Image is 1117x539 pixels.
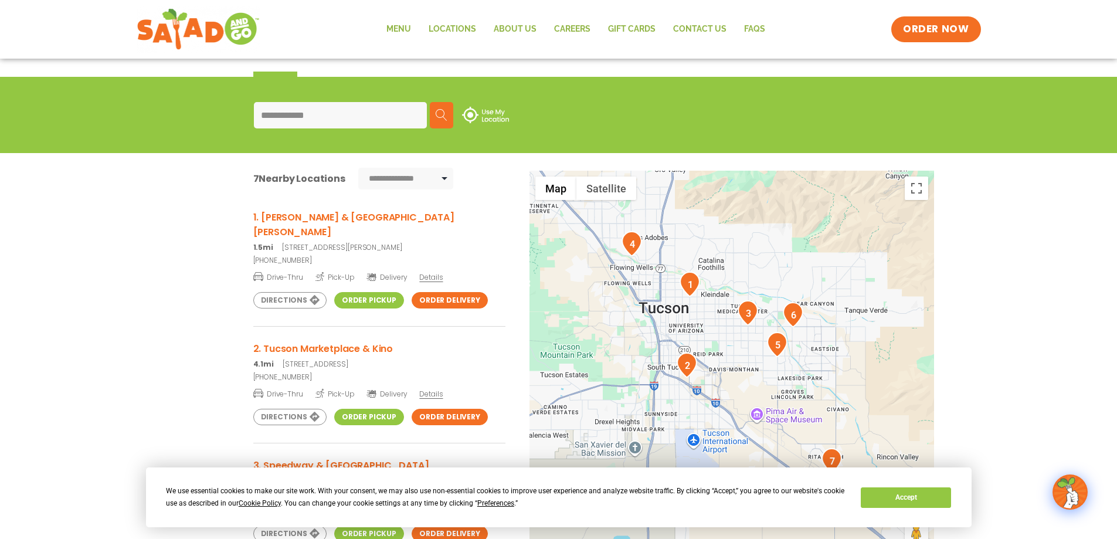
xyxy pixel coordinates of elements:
p: [STREET_ADDRESS][PERSON_NAME] [253,242,505,253]
div: We use essential cookies to make our site work. With your consent, we may also use non-essential ... [166,485,847,510]
a: Drive-Thru Pick-Up Delivery Details [253,385,505,399]
a: Careers [545,16,599,43]
span: Delivery [366,389,407,399]
a: 1. [PERSON_NAME] & [GEOGRAPHIC_DATA][PERSON_NAME] 1.5mi[STREET_ADDRESS][PERSON_NAME] [253,210,505,253]
p: [STREET_ADDRESS] [253,359,505,369]
img: new-SAG-logo-768×292 [137,6,260,53]
span: Preferences [477,499,514,507]
a: FAQs [735,16,774,43]
span: ORDER NOW [903,22,969,36]
a: Directions [253,292,327,309]
a: Directions [253,409,327,425]
div: Nearby Locations [253,171,345,186]
span: Details [419,389,443,399]
a: [PHONE_NUMBER] [253,255,505,266]
span: Drive-Thru [253,388,303,399]
a: Drive-Thru Pick-Up Delivery Details [253,268,505,283]
span: Drive-Thru [253,271,303,283]
button: Accept [861,487,951,508]
a: ORDER NOW [891,16,980,42]
div: 7 [821,448,842,473]
a: Order Delivery [412,292,488,309]
h3: 3. Speedway & [GEOGRAPHIC_DATA] [253,458,505,473]
span: Delivery [366,272,407,283]
img: search.svg [436,109,447,121]
span: Details [419,272,443,282]
a: Contact Us [664,16,735,43]
span: Pick-Up [315,388,355,399]
button: Show satellite imagery [576,177,636,200]
a: 2. Tucson Marketplace & Kino 4.1mi[STREET_ADDRESS] [253,341,505,369]
div: 6 [783,302,803,327]
a: Order Pickup [334,292,404,309]
div: 1 [680,272,700,297]
span: Cookie Policy [239,499,281,507]
a: 3. Speedway & [GEOGRAPHIC_DATA] 4.1mi[STREET_ADDRESS] [253,458,505,486]
a: Order Pickup [334,409,404,425]
div: 4 [622,231,642,256]
a: Order Delivery [412,409,488,425]
a: About Us [485,16,545,43]
strong: 4.1mi [253,359,274,369]
div: 2 [677,352,697,378]
div: Cookie Consent Prompt [146,467,972,527]
a: Locations [420,16,485,43]
h3: 2. Tucson Marketplace & Kino [253,341,505,356]
a: [PHONE_NUMBER] [253,372,505,382]
span: 7 [253,172,259,185]
nav: Menu [378,16,774,43]
div: 5 [767,332,787,357]
div: 3 [738,300,758,326]
button: Toggle fullscreen view [905,177,928,200]
h3: 1. [PERSON_NAME] & [GEOGRAPHIC_DATA][PERSON_NAME] [253,210,505,239]
a: Menu [378,16,420,43]
strong: 1.5mi [253,242,273,252]
img: use-location.svg [462,107,509,123]
span: Pick-Up [315,271,355,283]
button: Show street map [535,177,576,200]
a: GIFT CARDS [599,16,664,43]
img: wpChatIcon [1054,476,1087,509]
